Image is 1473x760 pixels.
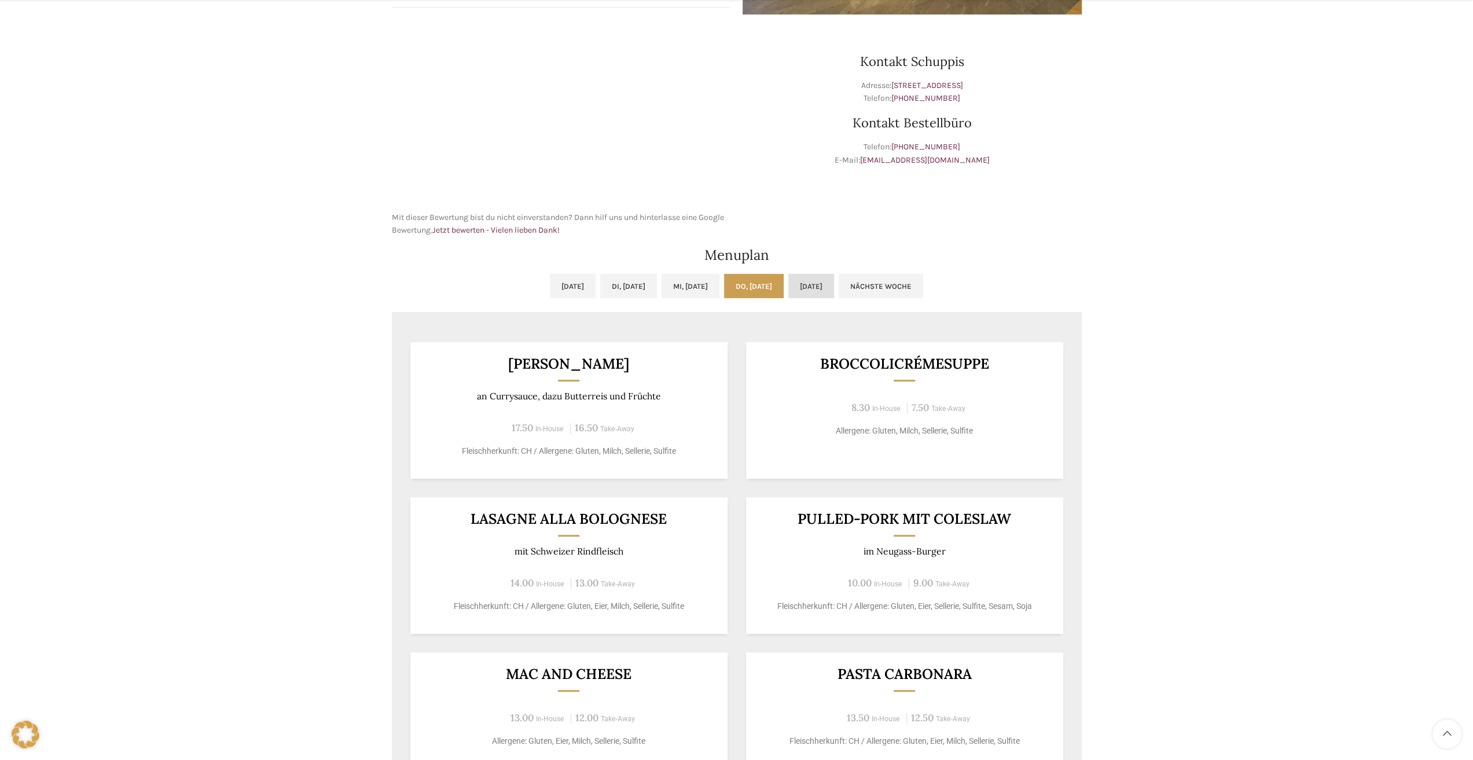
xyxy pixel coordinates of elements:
[601,580,635,588] span: Take-Away
[935,580,969,588] span: Take-Away
[601,715,635,723] span: Take-Away
[424,391,713,402] p: an Currysauce, dazu Butterreis und Früchte
[424,667,713,681] h3: Mac and Cheese
[911,711,934,724] span: 12.50
[860,155,990,165] a: [EMAIL_ADDRESS][DOMAIN_NAME]
[760,667,1049,681] h3: Pasta Carbonara
[575,711,598,724] span: 12.00
[724,274,784,298] a: Do, [DATE]
[392,248,1082,262] h2: Menuplan
[891,93,960,103] a: [PHONE_NUMBER]
[760,600,1049,612] p: Fleischherkunft: CH / Allergene: Gluten, Eier, Sellerie, Sulfite, Sesam, Soja
[424,600,713,612] p: Fleischherkunft: CH / Allergene: Gluten, Eier, Milch, Sellerie, Sulfite
[512,421,533,434] span: 17.50
[424,512,713,526] h3: LASAGNE ALLA BOLOGNESE
[931,405,965,413] span: Take-Away
[432,225,560,235] a: Jetzt bewerten - Vielen lieben Dank!
[872,405,901,413] span: In-House
[760,735,1049,747] p: Fleischherkunft: CH / Allergene: Gluten, Eier, Milch, Sellerie, Sulfite
[913,577,933,589] span: 9.00
[872,715,900,723] span: In-House
[535,425,564,433] span: In-House
[1432,719,1461,748] a: Scroll to top button
[600,274,657,298] a: Di, [DATE]
[424,735,713,747] p: Allergene: Gluten, Eier, Milch, Sellerie, Sulfite
[848,577,872,589] span: 10.00
[662,274,719,298] a: Mi, [DATE]
[550,274,596,298] a: [DATE]
[936,715,970,723] span: Take-Away
[743,79,1082,105] p: Adresse: Telefon:
[424,546,713,557] p: mit Schweizer Rindfleisch
[575,577,598,589] span: 13.00
[760,357,1049,371] h3: Broccolicrémesuppe
[874,580,902,588] span: In-House
[392,211,731,237] p: Mit dieser Bewertung bist du nicht einverstanden? Dann hilf uns und hinterlasse eine Google Bewer...
[510,577,534,589] span: 14.00
[743,116,1082,129] h3: Kontakt Bestellbüro
[760,425,1049,437] p: Allergene: Gluten, Milch, Sellerie, Sulfite
[760,546,1049,557] p: im Neugass-Burger
[510,711,534,724] span: 13.00
[575,421,598,434] span: 16.50
[760,512,1049,526] h3: Pulled-Pork mit Coleslaw
[536,715,564,723] span: In-House
[392,26,731,200] iframe: schwyter schuppis
[851,401,870,414] span: 8.30
[839,274,923,298] a: Nächste Woche
[743,55,1082,68] h3: Kontakt Schuppis
[912,401,929,414] span: 7.50
[536,580,564,588] span: In-House
[743,141,1082,167] p: Telefon: E-Mail:
[424,357,713,371] h3: [PERSON_NAME]
[788,274,834,298] a: [DATE]
[600,425,634,433] span: Take-Away
[891,80,963,90] a: [STREET_ADDRESS]
[891,142,960,152] a: [PHONE_NUMBER]
[847,711,869,724] span: 13.50
[424,445,713,457] p: Fleischherkunft: CH / Allergene: Gluten, Milch, Sellerie, Sulfite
